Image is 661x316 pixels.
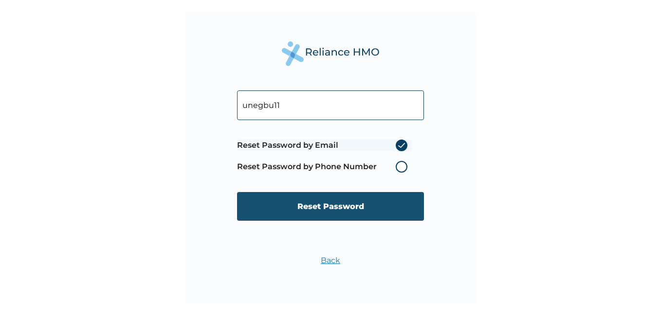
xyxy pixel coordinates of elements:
[237,135,412,177] span: Password reset method
[237,161,412,173] label: Reset Password by Phone Number
[237,90,424,120] input: Your Enrollee ID or Email Address
[282,41,379,66] img: Reliance Health's Logo
[321,256,340,265] a: Back
[237,140,412,151] label: Reset Password by Email
[237,192,424,221] input: Reset Password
